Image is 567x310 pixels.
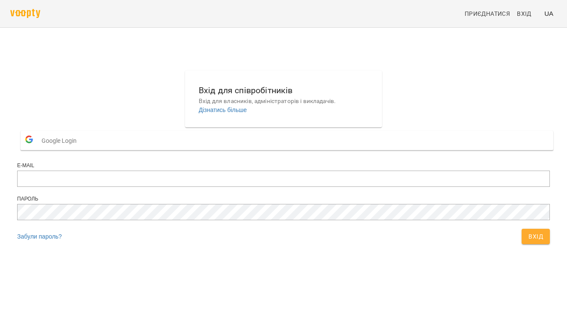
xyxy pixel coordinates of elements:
[199,97,368,106] p: Вхід для власників, адміністраторів і викладачів.
[17,162,550,169] div: E-mail
[192,77,375,121] button: Вхід для співробітниківВхід для власників, адміністраторів і викладачів.Дізнатись більше
[21,131,553,150] button: Google Login
[544,9,553,18] span: UA
[541,6,557,21] button: UA
[17,195,550,203] div: Пароль
[461,6,513,21] a: Приєднатися
[528,231,543,242] span: Вхід
[517,9,531,19] span: Вхід
[465,9,510,19] span: Приєднатися
[10,9,40,18] img: voopty.png
[17,233,62,240] a: Забули пароль?
[199,84,368,97] h6: Вхід для співробітників
[522,229,550,244] button: Вхід
[513,6,541,21] a: Вхід
[199,106,247,113] a: Дізнатись більше
[42,132,81,149] span: Google Login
